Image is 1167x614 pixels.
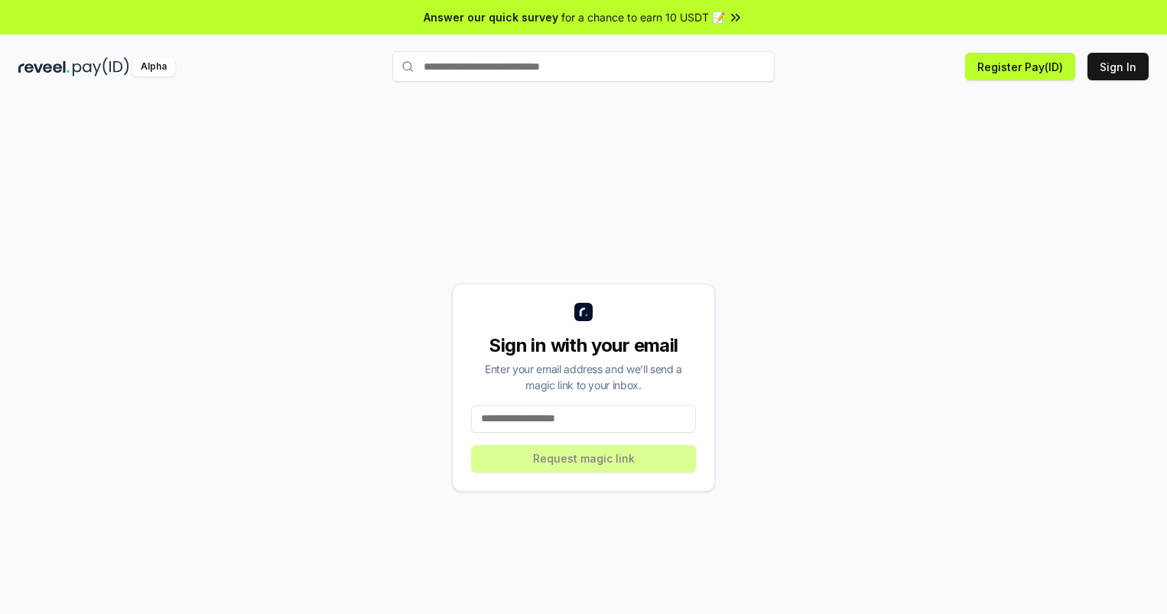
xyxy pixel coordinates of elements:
span: for a chance to earn 10 USDT 📝 [561,9,725,25]
img: reveel_dark [18,57,70,76]
div: Sign in with your email [471,333,696,358]
img: logo_small [574,303,593,321]
img: pay_id [73,57,129,76]
div: Alpha [132,57,175,76]
button: Register Pay(ID) [965,53,1075,80]
button: Sign In [1087,53,1149,80]
span: Answer our quick survey [424,9,558,25]
div: Enter your email address and we’ll send a magic link to your inbox. [471,361,696,393]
